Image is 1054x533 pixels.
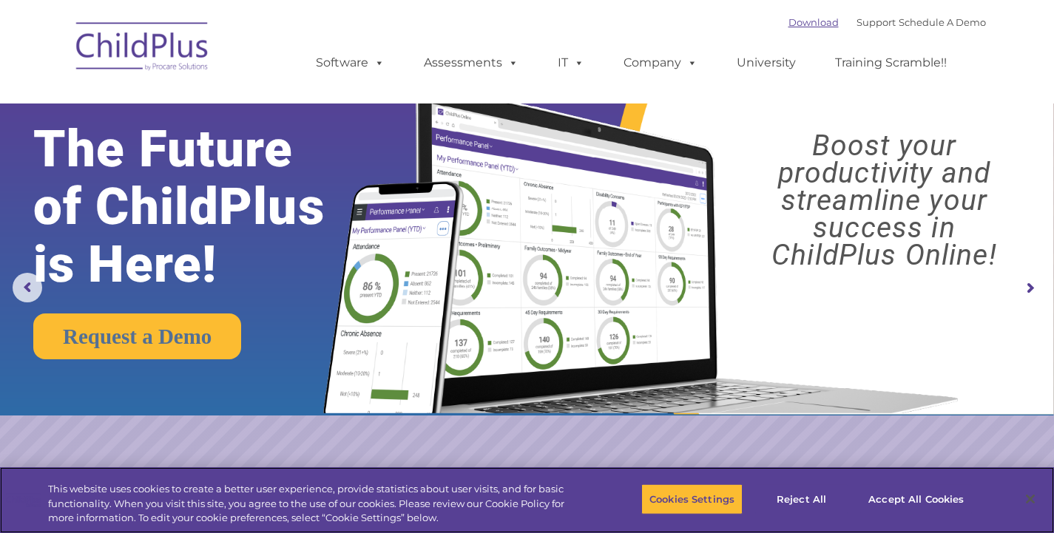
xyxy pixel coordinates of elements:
[48,482,580,526] div: This website uses cookies to create a better user experience, provide statistics about user visit...
[33,313,241,359] a: Request a Demo
[860,483,972,515] button: Accept All Cookies
[69,12,217,86] img: ChildPlus by Procare Solutions
[543,48,599,78] a: IT
[409,48,533,78] a: Assessments
[641,483,743,515] button: Cookies Settings
[301,48,399,78] a: Software
[728,132,1041,269] rs-layer: Boost your productivity and streamline your success in ChildPlus Online!
[1014,483,1047,515] button: Close
[755,483,848,515] button: Reject All
[206,98,251,109] span: Last name
[609,48,712,78] a: Company
[206,158,268,169] span: Phone number
[33,120,370,293] rs-layer: The Future of ChildPlus is Here!
[820,48,962,78] a: Training Scramble!!
[899,16,986,28] a: Schedule A Demo
[722,48,811,78] a: University
[788,16,839,28] a: Download
[788,16,986,28] font: |
[857,16,896,28] a: Support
